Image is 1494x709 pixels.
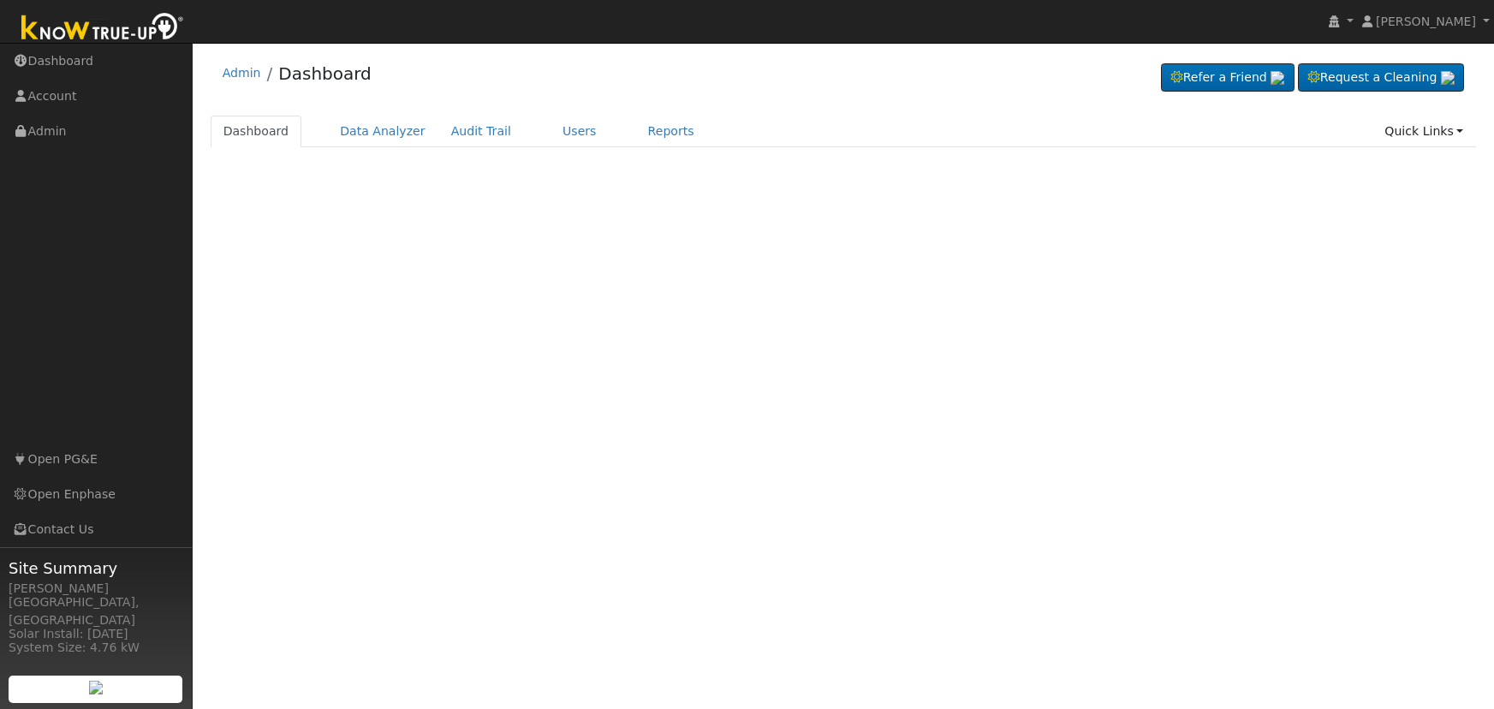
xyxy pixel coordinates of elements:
[1271,71,1284,85] img: retrieve
[550,116,610,147] a: Users
[9,639,183,657] div: System Size: 4.76 kW
[438,116,524,147] a: Audit Trail
[211,116,302,147] a: Dashboard
[223,66,261,80] a: Admin
[89,681,103,694] img: retrieve
[1372,116,1476,147] a: Quick Links
[327,116,438,147] a: Data Analyzer
[1441,71,1455,85] img: retrieve
[278,63,372,84] a: Dashboard
[1298,63,1464,92] a: Request a Cleaning
[9,625,183,643] div: Solar Install: [DATE]
[635,116,707,147] a: Reports
[13,9,193,48] img: Know True-Up
[1376,15,1476,28] span: [PERSON_NAME]
[9,580,183,598] div: [PERSON_NAME]
[9,593,183,629] div: [GEOGRAPHIC_DATA], [GEOGRAPHIC_DATA]
[1161,63,1295,92] a: Refer a Friend
[9,557,183,580] span: Site Summary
